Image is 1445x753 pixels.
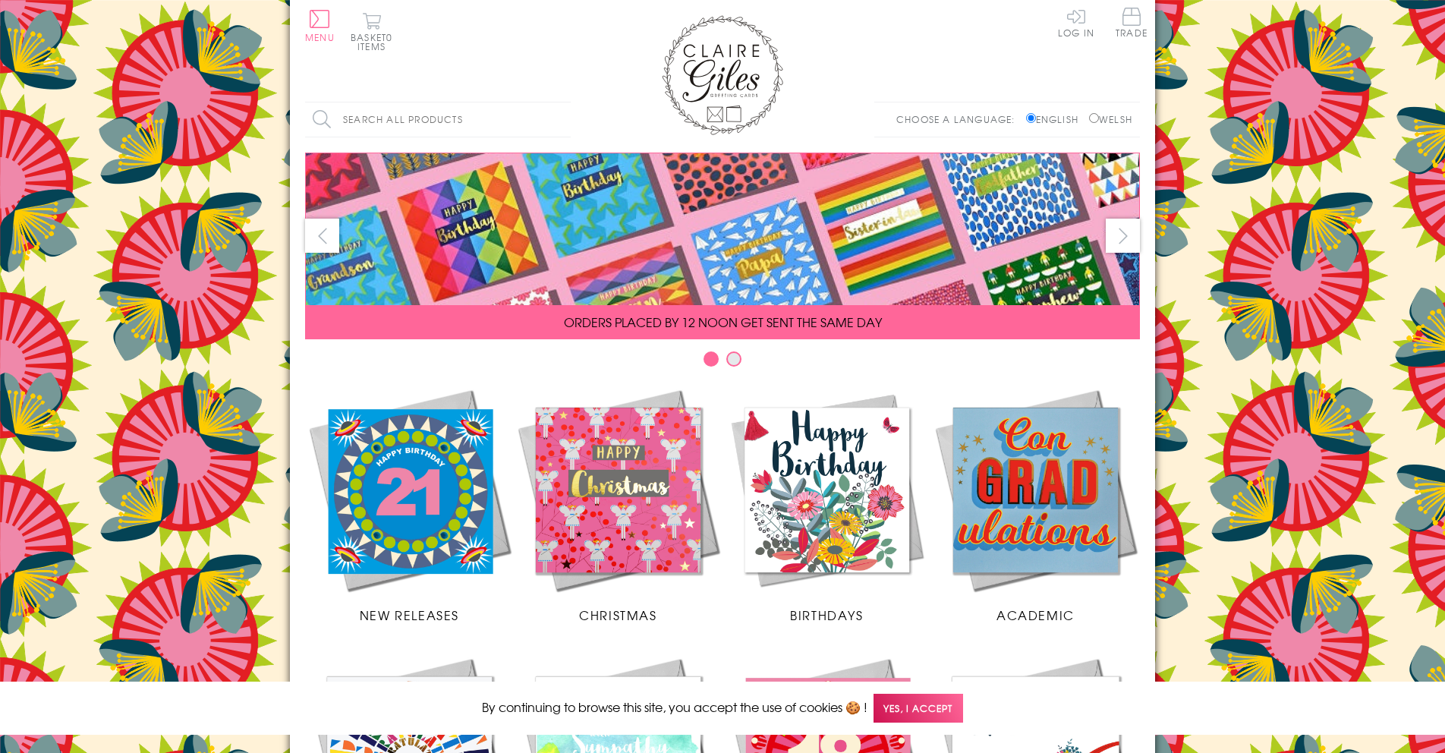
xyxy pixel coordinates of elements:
a: Academic [931,386,1140,624]
button: Carousel Page 2 [726,351,741,367]
input: Search [556,102,571,137]
span: 0 items [357,30,392,53]
span: ORDERS PLACED BY 12 NOON GET SENT THE SAME DAY [564,313,882,331]
span: Academic [996,606,1075,624]
span: Trade [1116,8,1147,37]
input: Search all products [305,102,571,137]
button: next [1106,219,1140,253]
a: Birthdays [722,386,931,624]
button: Menu [305,10,335,42]
span: New Releases [360,606,459,624]
a: New Releases [305,386,514,624]
button: Basket0 items [351,12,392,51]
a: Trade [1116,8,1147,40]
img: Claire Giles Greetings Cards [662,15,783,135]
input: Welsh [1089,113,1099,123]
button: prev [305,219,339,253]
span: Christmas [579,606,656,624]
span: Birthdays [790,606,863,624]
label: English [1026,112,1086,126]
a: Christmas [514,386,722,624]
label: Welsh [1089,112,1132,126]
span: Yes, I accept [874,694,963,723]
input: English [1026,113,1036,123]
a: Log In [1058,8,1094,37]
p: Choose a language: [896,112,1023,126]
div: Carousel Pagination [305,351,1140,374]
button: Carousel Page 1 (Current Slide) [704,351,719,367]
span: Menu [305,30,335,44]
